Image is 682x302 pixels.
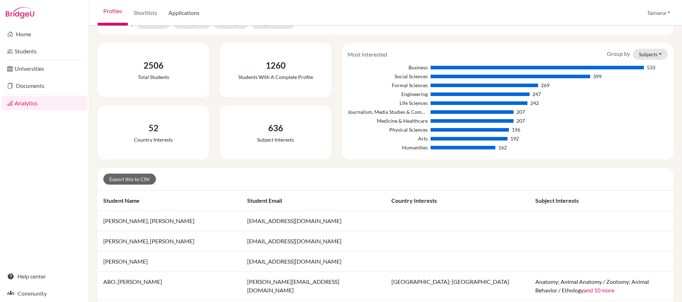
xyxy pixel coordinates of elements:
a: Export this to CSV [103,174,156,185]
div: 207 [516,117,525,124]
div: 192 [510,135,519,142]
div: Subject interests [257,136,294,143]
div: Life Sciences [348,99,428,107]
td: [GEOGRAPHIC_DATA]; [GEOGRAPHIC_DATA] [386,272,530,301]
div: Medicine & Healthcare [348,117,428,124]
a: Students [1,44,87,58]
div: Humanities [348,144,428,151]
div: Social Sciences [348,73,428,80]
a: Community [1,286,87,301]
td: [PERSON_NAME][EMAIL_ADDRESS][DOMAIN_NAME] [241,272,385,301]
td: [PERSON_NAME], [PERSON_NAME] [98,211,241,231]
th: Country interests [386,191,530,211]
a: Analytics [1,96,87,110]
button: Subjects [633,49,668,60]
div: 196 [512,126,520,133]
div: Formal Sciences [348,81,428,89]
button: Tamana [644,6,673,20]
div: 2506 [138,59,169,72]
th: Student name [98,191,241,211]
div: 533 [647,64,655,71]
div: Arts [348,135,428,142]
td: [PERSON_NAME], [PERSON_NAME] [98,231,241,251]
td: [EMAIL_ADDRESS][DOMAIN_NAME] [241,231,385,251]
img: Bridge-U [6,7,34,18]
div: Business [348,64,428,71]
div: 247 [532,90,541,98]
div: Group by [602,49,673,60]
div: Total students [138,73,169,81]
div: 207 [516,108,525,116]
div: 636 [257,122,294,134]
div: Most interested [342,50,392,59]
div: Physical Sciences [348,126,428,133]
div: 269 [541,81,550,89]
div: Journalism, Media Studies & Communication [348,108,428,116]
th: Student email [241,191,385,211]
td: [EMAIL_ADDRESS][DOMAIN_NAME] [241,211,385,231]
th: Subject interests [530,191,673,211]
a: Home [1,27,87,41]
td: Anatomy; Animal Anatomy / Zootomy; Animal Behavior / Ethology [530,272,673,301]
div: Engineering [348,90,428,98]
a: Documents [1,79,87,93]
div: Students with a complete profile [238,73,313,81]
button: and 10 more [584,286,614,295]
div: 52 [134,122,173,134]
td: [PERSON_NAME] [98,251,241,272]
a: Help center [1,269,87,284]
div: 1260 [238,59,313,72]
div: Country interests [134,136,173,143]
div: 242 [530,99,539,107]
div: 162 [498,144,507,151]
a: Universities [1,62,87,76]
td: ABO, [PERSON_NAME] [98,272,241,301]
div: 399 [593,73,602,80]
td: [EMAIL_ADDRESS][DOMAIN_NAME] [241,251,385,272]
